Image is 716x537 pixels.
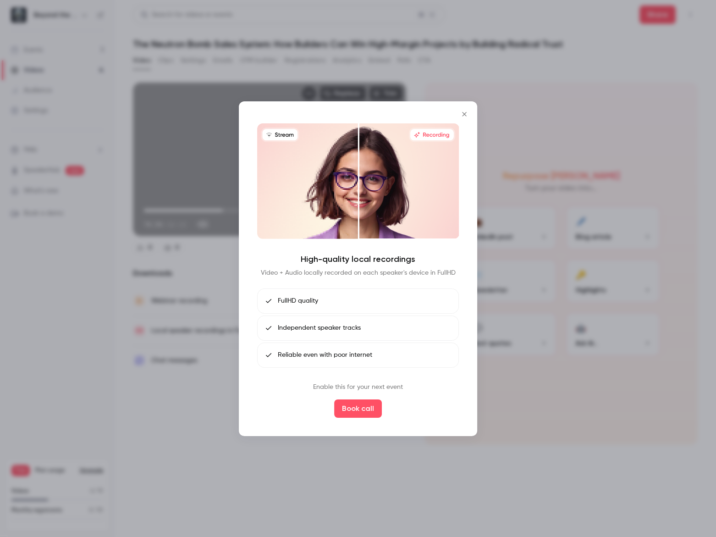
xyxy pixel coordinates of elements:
[313,382,403,392] p: Enable this for your next event
[278,296,318,306] span: FullHD quality
[334,399,382,418] button: Book call
[261,268,456,277] p: Video + Audio locally recorded on each speaker's device in FullHD
[455,105,474,123] button: Close
[278,350,372,360] span: Reliable even with poor internet
[278,323,361,333] span: Independent speaker tracks
[301,254,415,265] h4: High-quality local recordings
